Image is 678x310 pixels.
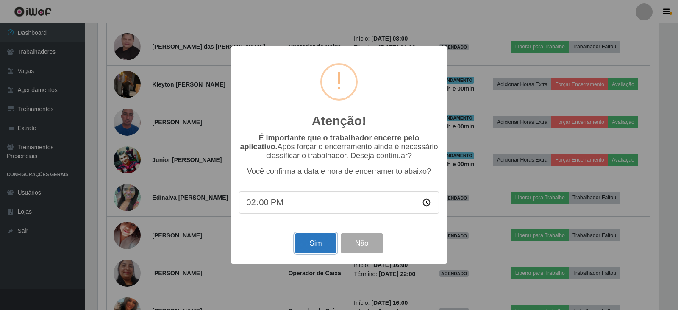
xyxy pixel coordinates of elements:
[239,167,439,176] p: Você confirma a data e hora de encerramento abaixo?
[312,113,366,128] h2: Atenção!
[295,233,336,253] button: Sim
[341,233,383,253] button: Não
[239,134,439,160] p: Após forçar o encerramento ainda é necessário classificar o trabalhador. Deseja continuar?
[240,134,419,151] b: É importante que o trabalhador encerre pelo aplicativo.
